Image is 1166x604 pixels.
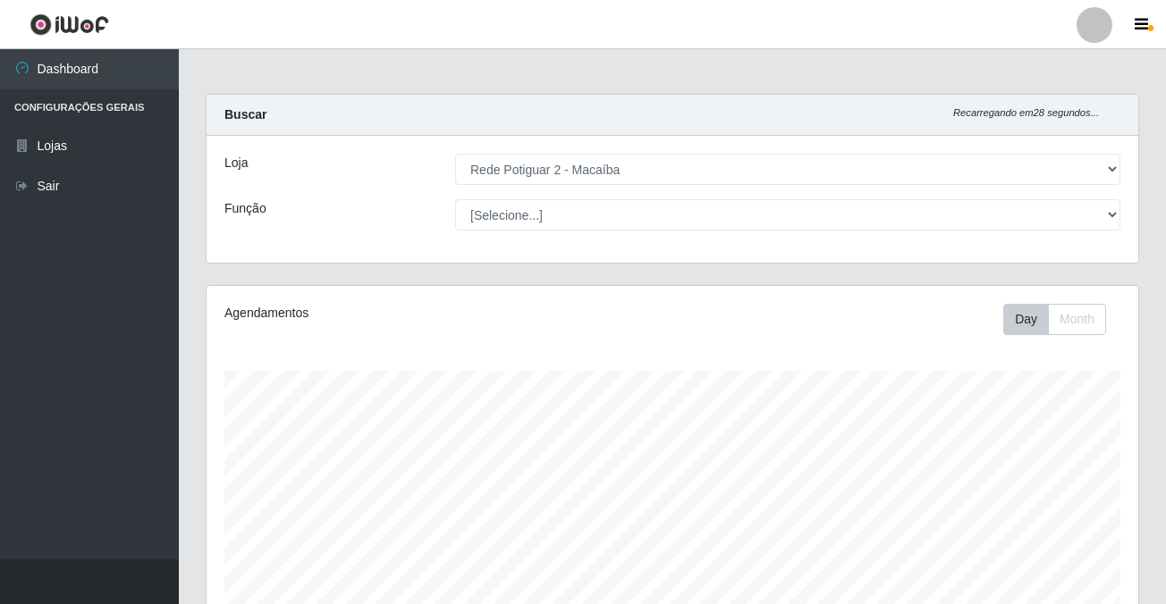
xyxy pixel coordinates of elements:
[224,107,266,122] strong: Buscar
[1003,304,1049,335] button: Day
[1003,304,1106,335] div: First group
[30,13,109,36] img: CoreUI Logo
[224,304,582,323] div: Agendamentos
[224,154,248,172] label: Loja
[953,107,1099,118] i: Recarregando em 28 segundos...
[1048,304,1106,335] button: Month
[224,199,266,218] label: Função
[1003,304,1120,335] div: Toolbar with button groups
